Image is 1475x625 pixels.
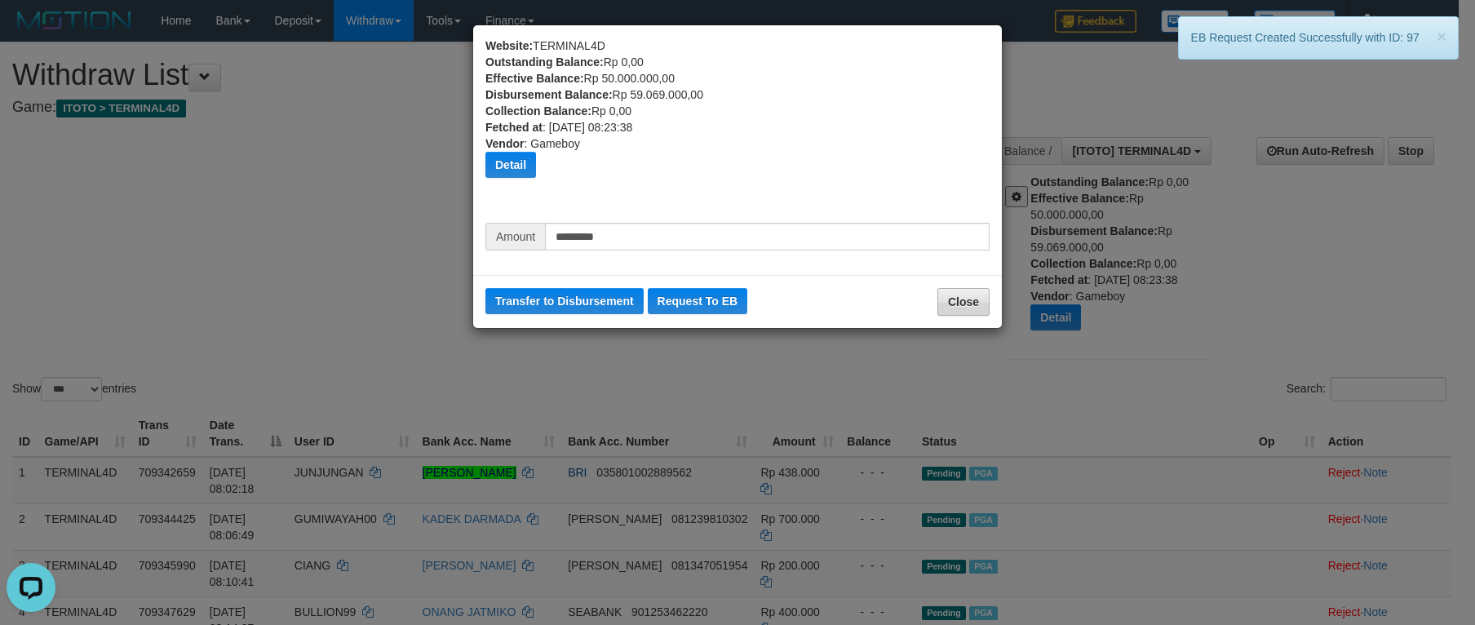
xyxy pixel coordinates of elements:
button: Close [937,288,990,316]
b: Outstanding Balance: [485,55,604,69]
b: Fetched at [485,121,543,134]
b: Collection Balance: [485,104,591,117]
button: Detail [485,152,536,178]
span: × [1437,27,1446,46]
div: EB Request Created Successfully with ID: 97 [1178,16,1459,60]
button: Request To EB [648,288,748,314]
button: Close [1437,28,1446,45]
button: Transfer to Disbursement [485,288,644,314]
span: Amount [485,223,545,250]
button: Open LiveChat chat widget [7,7,55,55]
b: Effective Balance: [485,72,584,85]
b: Vendor [485,137,524,150]
div: TERMINAL4D Rp 0,00 Rp 50.000.000,00 Rp 59.069.000,00 Rp 0,00 : [DATE] 08:23:38 : Gameboy [485,38,990,223]
b: Disbursement Balance: [485,88,613,101]
b: Website: [485,39,533,52]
